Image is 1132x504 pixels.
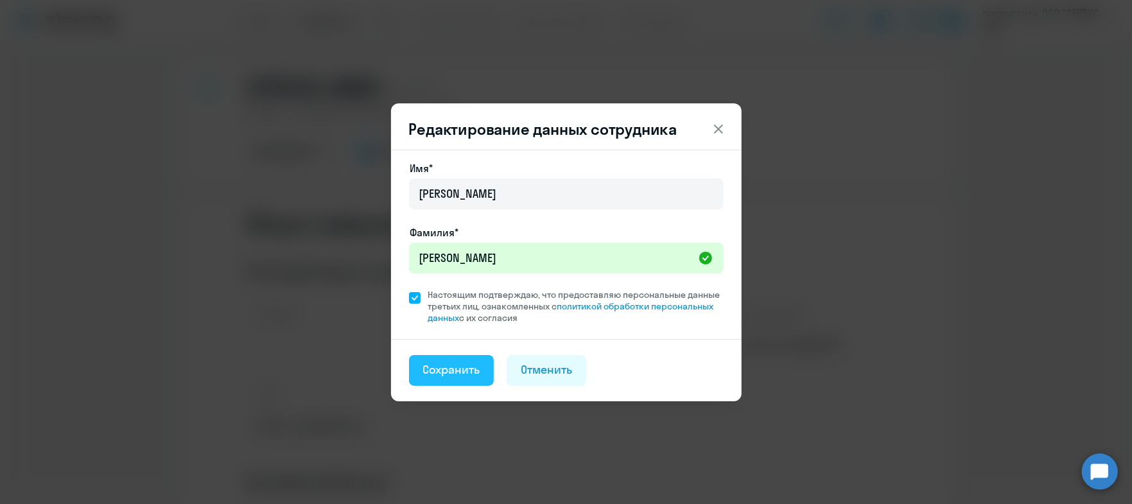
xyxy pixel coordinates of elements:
button: Отменить [507,355,586,386]
span: Настоящим подтверждаю, что предоставляю персональные данные третьих лиц, ознакомленных с с их сог... [428,289,724,324]
button: Сохранить [409,355,494,386]
a: политикой обработки персональных данных [428,300,714,324]
header: Редактирование данных сотрудника [391,119,742,139]
label: Фамилия* [410,225,459,240]
div: Сохранить [423,361,480,378]
div: Отменить [521,361,572,378]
